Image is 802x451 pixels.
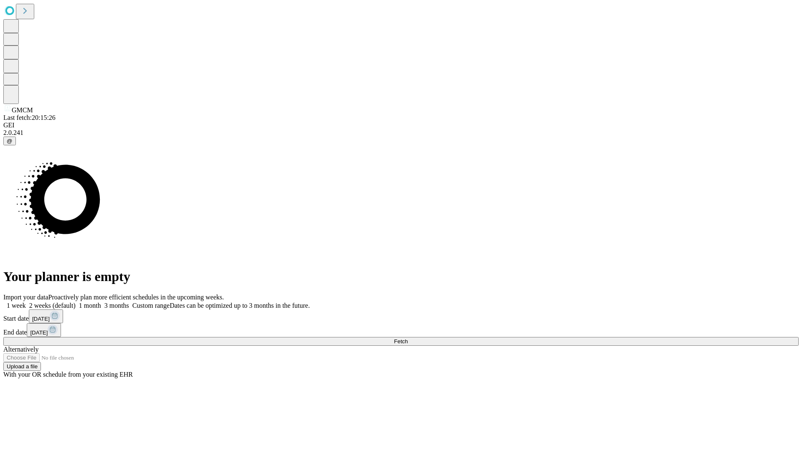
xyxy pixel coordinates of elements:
[3,323,799,337] div: End date
[132,302,170,309] span: Custom range
[3,337,799,346] button: Fetch
[394,338,408,345] span: Fetch
[3,129,799,137] div: 2.0.241
[29,302,76,309] span: 2 weeks (default)
[104,302,129,309] span: 3 months
[7,302,26,309] span: 1 week
[32,316,50,322] span: [DATE]
[3,114,56,121] span: Last fetch: 20:15:26
[3,309,799,323] div: Start date
[12,106,33,114] span: GMCM
[79,302,101,309] span: 1 month
[48,294,224,301] span: Proactively plan more efficient schedules in the upcoming weeks.
[3,122,799,129] div: GEI
[29,309,63,323] button: [DATE]
[170,302,310,309] span: Dates can be optimized up to 3 months in the future.
[3,294,48,301] span: Import your data
[3,269,799,284] h1: Your planner is empty
[7,138,13,144] span: @
[27,323,61,337] button: [DATE]
[3,137,16,145] button: @
[3,362,41,371] button: Upload a file
[3,371,133,378] span: With your OR schedule from your existing EHR
[30,329,48,336] span: [DATE]
[3,346,38,353] span: Alternatively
